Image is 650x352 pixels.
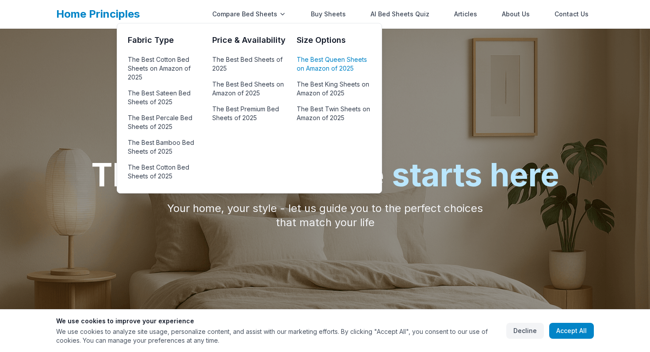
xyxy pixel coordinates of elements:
[297,78,371,99] a: The Best King Sheets on Amazon of 2025
[392,155,559,194] span: starts here
[549,5,594,23] a: Contact Us
[128,161,202,182] a: The Best Cotton Bed Sheets of 2025
[306,5,351,23] a: Buy Sheets
[56,8,140,20] a: Home Principles
[56,327,499,345] p: We use cookies to analyze site usage, personalize content, and assist with our marketing efforts....
[549,323,594,339] button: Accept All
[128,136,202,158] a: The Best Bamboo Bed Sheets of 2025
[212,78,286,99] a: The Best Bed Sheets on Amazon of 2025
[297,34,371,46] h3: Size Options
[91,159,559,191] h1: The home you love
[56,317,499,326] h3: We use cookies to improve your experience
[128,34,202,46] h3: Fabric Type
[449,5,482,23] a: Articles
[207,5,291,23] div: Compare Bed Sheets
[212,103,286,124] a: The Best Premium Bed Sheets of 2025
[155,201,495,230] p: Your home, your style - let us guide you to the perfect choices that match your life
[212,53,286,75] a: The Best Bed Sheets of 2025
[128,87,202,108] a: The Best Sateen Bed Sheets of 2025
[128,112,202,133] a: The Best Percale Bed Sheets of 2025
[506,323,544,339] button: Decline
[497,5,535,23] a: About Us
[365,5,435,23] a: AI Bed Sheets Quiz
[128,53,202,83] a: The Best Cotton Bed Sheets on Amazon of 2025
[297,103,371,124] a: The Best Twin Sheets on Amazon of 2025
[297,53,371,75] a: The Best Queen Sheets on Amazon of 2025
[212,34,286,46] h3: Price & Availability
